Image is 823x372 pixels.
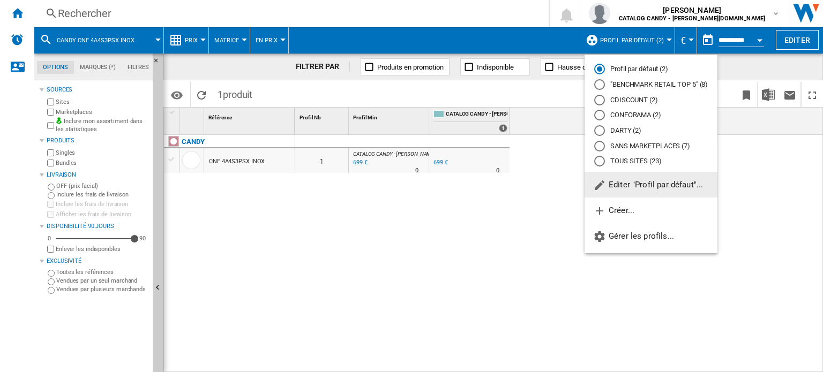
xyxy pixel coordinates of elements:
[594,141,708,151] md-radio-button: SANS MARKETPLACES (7)
[594,110,708,120] md-radio-button: CONFORAMA (2)
[594,64,708,74] md-radio-button: Profil par défaut (2)
[593,206,634,215] span: Créer...
[594,80,708,90] md-radio-button: "BENCHMARK RETAIL TOP 5" (8)
[593,231,674,241] span: Gérer les profils...
[594,95,708,105] md-radio-button: CDISCOUNT (2)
[594,156,708,166] md-radio-button: TOUS SITES (23)
[594,126,708,136] md-radio-button: DARTY (2)
[593,180,703,189] span: Editer "Profil par défaut"...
